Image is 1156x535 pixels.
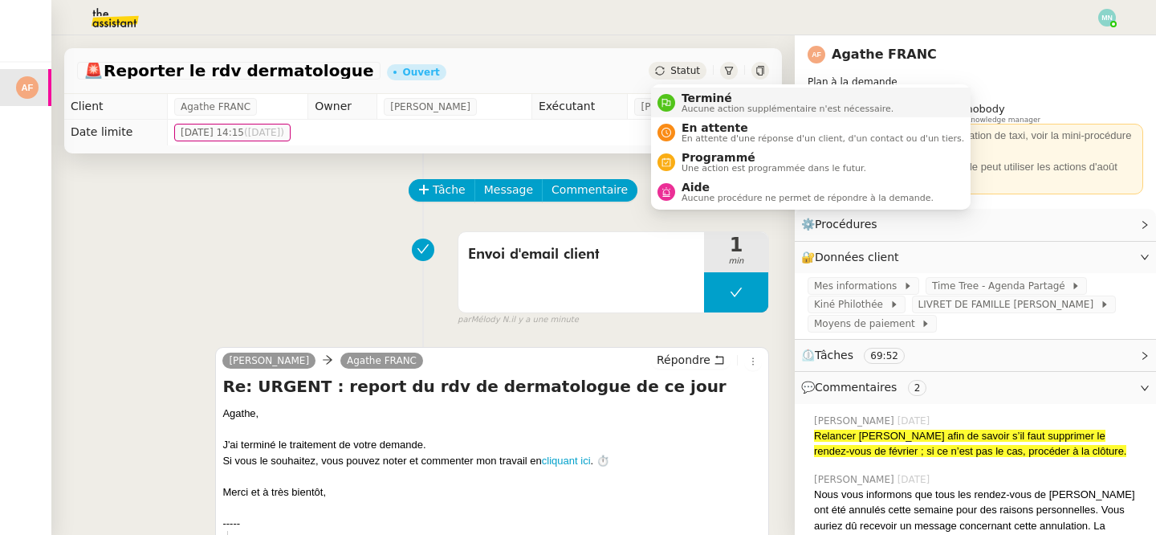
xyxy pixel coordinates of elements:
span: Mes informations [814,278,903,294]
a: cliquant ici [542,455,591,467]
span: Kiné Philothée [814,296,889,312]
span: Reporter le rdv dermatologue [83,63,374,79]
span: Aucune procédure ne permet de répondre à la demande. [682,194,934,202]
span: Terminé [682,92,893,104]
div: 💬Commentaires 2 [795,372,1156,403]
span: 🚨 [83,61,104,80]
div: Si vous le souhaitez, vous pouvez noter et commenter mon travail en . ⏱️ [222,453,762,469]
td: Client [64,94,168,120]
td: Exécutant [531,94,628,120]
span: [PERSON_NAME] [814,414,898,428]
span: Données client [815,251,899,263]
div: 🔐Données client [795,242,1156,273]
nz-tag: 2 [908,380,927,396]
span: En attente [682,121,964,134]
span: Plan à la demande [808,76,898,88]
span: Programmé [682,151,866,164]
span: [DATE] [898,414,934,428]
span: [DATE] 14:15 [181,125,284,141]
span: min [704,255,768,268]
span: Commentaire [552,181,628,199]
div: ⏲️Tâches 69:52 [795,340,1156,371]
div: ----- [222,516,762,532]
span: En attente d'une réponse d'un client, d'un contact ou d'un tiers. [682,134,964,143]
span: nobody [966,103,1004,115]
img: svg [16,76,39,99]
span: [PERSON_NAME] [641,99,721,115]
span: ([DATE]) [244,127,284,138]
span: Message [484,181,533,199]
span: ⚙️ [801,215,885,234]
span: Statut [670,65,700,76]
div: J'ai terminé le traitement de votre demande. [222,437,762,453]
img: svg [808,46,825,63]
button: Message [474,179,543,202]
span: [DATE] [898,472,934,487]
h4: Re: URGENT : report du rdv de dermatologue de ce jour [222,375,762,398]
a: Agathe FRANC [832,47,937,62]
span: LIVRET DE FAMILLE [PERSON_NAME] [918,296,1100,312]
span: 1 [704,235,768,255]
span: ⏲️ [801,349,918,361]
div: ✅ Vu avec [PERSON_NAME], elle peut utiliser les actions d'août pour le mois de [DATE] [814,159,1137,190]
span: par [458,313,471,327]
div: ⚙️Procédures [795,209,1156,240]
span: Une action est programmée dans le futur. [682,164,866,173]
nz-tag: 69:52 [864,348,905,364]
span: Knowledge manager [966,116,1040,125]
div: Ouvert [403,67,440,77]
button: Commentaire [542,179,637,202]
div: Agathe﻿, [222,406,762,422]
span: [PERSON_NAME] [814,472,898,487]
span: Commentaires [815,381,897,394]
span: [PERSON_NAME] [229,355,309,366]
span: Envoi d'email client [468,243,694,267]
span: 🔐 [801,248,906,267]
a: Agathe FRANC [340,353,423,368]
td: Date limite [64,120,168,145]
div: Merci et à très bientôt, [222,484,762,500]
span: Procédures [815,218,877,231]
img: svg [1098,9,1116,27]
span: Répondre [657,352,710,368]
span: [PERSON_NAME] [390,99,470,115]
button: Répondre [651,351,731,369]
span: Aide [682,181,934,194]
span: Time Tree - Agenda Partagé [932,278,1071,294]
span: Relancer [PERSON_NAME] afin de savoir s’il faut supprimer le rendez-vous de février ; si ce n’est... [814,430,1126,458]
span: Moyens de paiement [814,316,921,332]
small: Mélody N. [458,313,579,327]
span: Tâches [815,349,853,361]
td: Owner [308,94,377,120]
app-user-label: Knowledge manager [966,103,1040,124]
div: 🚗 En cas de demande de réservation de taxi, voir la mini-procédure [814,128,1137,144]
button: Tâche [409,179,475,202]
span: il y a une minute [511,313,578,327]
span: Aucune action supplémentaire n'est nécessaire. [682,104,893,113]
span: Agathe FRANC [181,99,250,115]
span: 💬 [801,381,933,394]
span: Tâche [433,181,466,199]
